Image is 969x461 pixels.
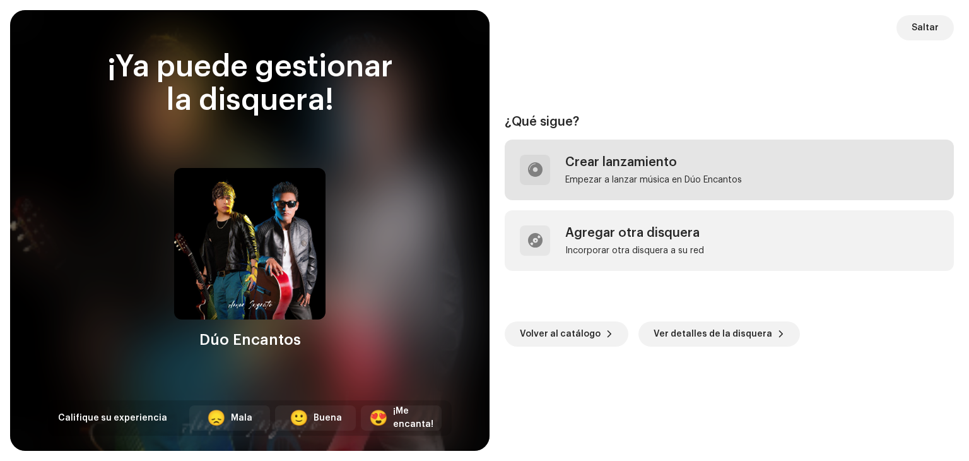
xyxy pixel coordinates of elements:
[638,321,800,347] button: Ver detalles de la disquera
[520,321,601,347] span: Volver al catálogo
[199,330,301,350] div: Dúo Encantos
[369,410,388,426] div: 😍
[565,225,704,241] div: Agregar otra disquera
[654,321,772,347] span: Ver detalles de la disquera
[314,412,342,425] div: Buena
[912,15,939,40] span: Saltar
[565,246,704,256] div: Incorporar otra disquera a su red
[174,168,326,320] img: 6518883d-a782-4ccd-b7c2-ce8d1b9e1e2b
[896,15,954,40] button: Saltar
[505,140,954,200] re-a-post-create-item: Crear lanzamiento
[231,412,252,425] div: Mala
[505,210,954,271] re-a-post-create-item: Agregar otra disquera
[505,321,628,347] button: Volver al catálogo
[290,410,308,426] div: 🙂
[58,414,167,422] span: Califique su experiencia
[48,51,452,117] div: ¡Ya puede gestionar la disquera!
[565,175,742,185] div: Empezar a lanzar música en Dúo Encantos
[207,410,226,426] div: 😞
[565,155,742,170] div: Crear lanzamiento
[505,114,954,129] div: ¿Qué sigue?
[393,405,433,431] div: ¡Me encanta!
